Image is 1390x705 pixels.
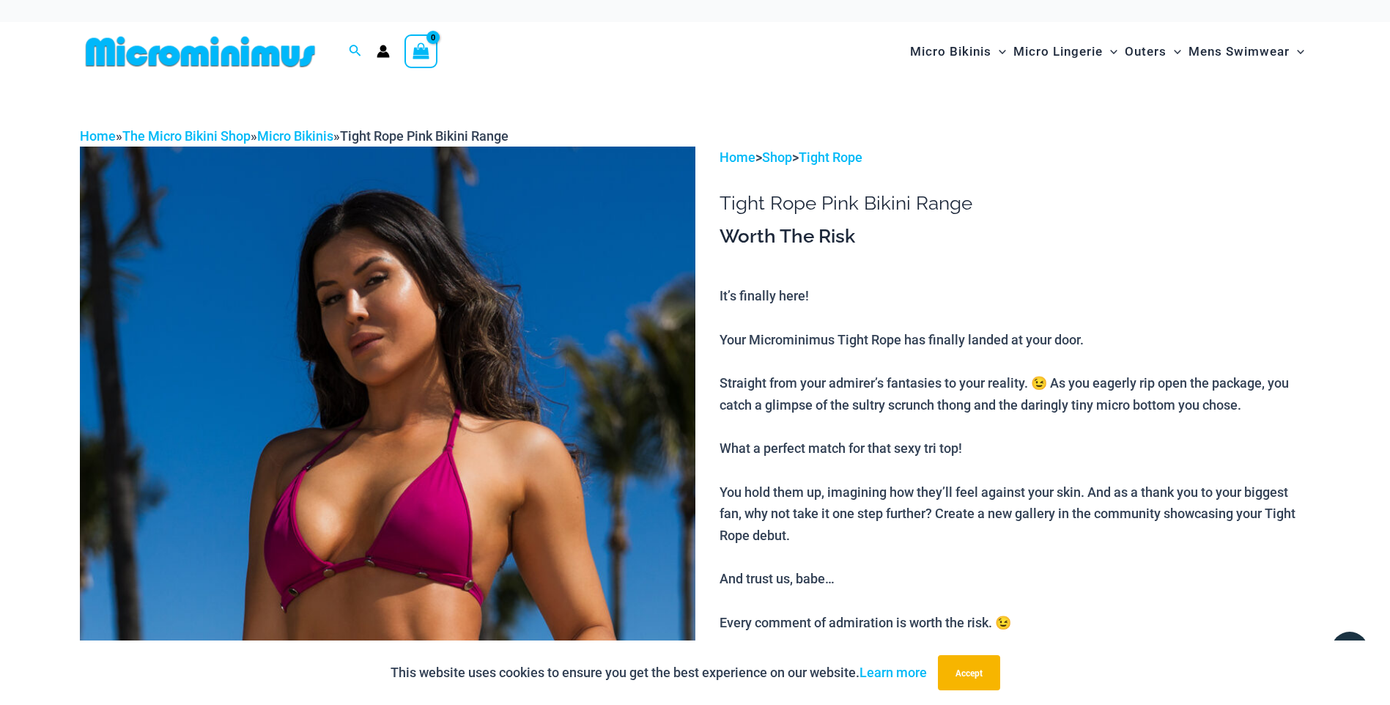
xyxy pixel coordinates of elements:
[257,128,333,144] a: Micro Bikinis
[904,27,1311,76] nav: Site Navigation
[938,655,1000,690] button: Accept
[1290,33,1304,70] span: Menu Toggle
[720,224,1310,249] h3: Worth The Risk
[720,147,1310,169] p: > >
[1121,29,1185,74] a: OutersMenu ToggleMenu Toggle
[80,35,321,68] img: MM SHOP LOGO FLAT
[377,45,390,58] a: Account icon link
[80,128,509,144] span: » » »
[1010,29,1121,74] a: Micro LingerieMenu ToggleMenu Toggle
[1013,33,1103,70] span: Micro Lingerie
[404,34,438,68] a: View Shopping Cart, empty
[1188,33,1290,70] span: Mens Swimwear
[1103,33,1117,70] span: Menu Toggle
[859,665,927,680] a: Learn more
[1125,33,1167,70] span: Outers
[720,285,1310,633] p: It’s finally here! Your Microminimus Tight Rope has finally landed at your door. Straight from yo...
[720,192,1310,215] h1: Tight Rope Pink Bikini Range
[1185,29,1308,74] a: Mens SwimwearMenu ToggleMenu Toggle
[799,150,862,165] a: Tight Rope
[762,150,792,165] a: Shop
[80,128,116,144] a: Home
[906,29,1010,74] a: Micro BikinisMenu ToggleMenu Toggle
[340,128,509,144] span: Tight Rope Pink Bikini Range
[391,662,927,684] p: This website uses cookies to ensure you get the best experience on our website.
[720,150,755,165] a: Home
[122,128,251,144] a: The Micro Bikini Shop
[1167,33,1181,70] span: Menu Toggle
[349,43,362,61] a: Search icon link
[991,33,1006,70] span: Menu Toggle
[910,33,991,70] span: Micro Bikinis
